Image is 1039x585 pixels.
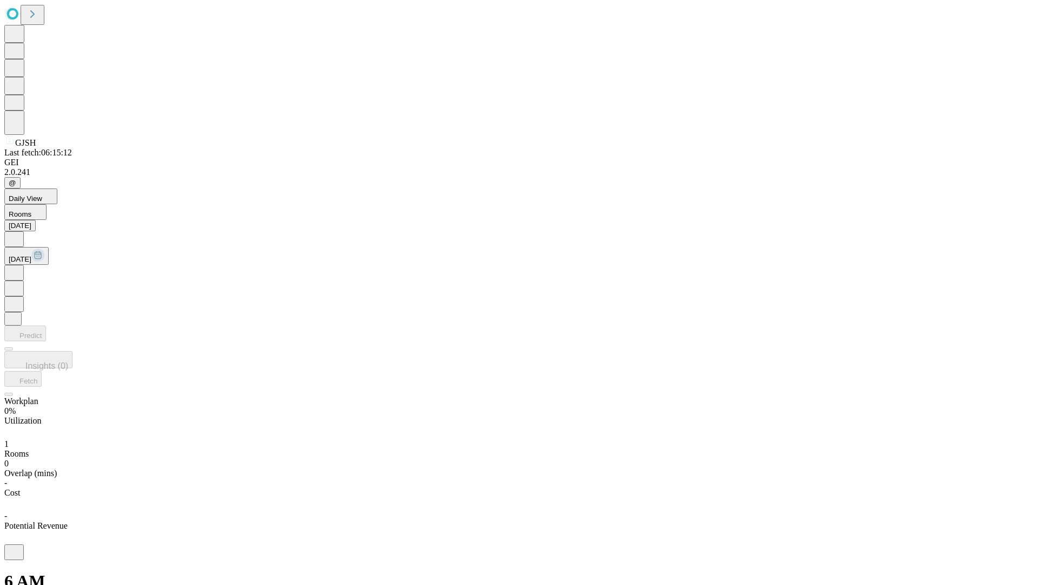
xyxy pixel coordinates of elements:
span: - [4,511,7,521]
span: Workplan [4,396,38,406]
button: @ [4,177,21,188]
span: Insights (0) [25,361,68,370]
span: Rooms [4,449,29,458]
span: Daily View [9,194,42,203]
span: @ [9,179,16,187]
span: [DATE] [9,255,31,263]
span: Last fetch: 06:15:12 [4,148,72,157]
span: Potential Revenue [4,521,68,530]
span: Utilization [4,416,41,425]
span: Cost [4,488,20,497]
span: Overlap (mins) [4,469,57,478]
span: 1 [4,439,9,448]
button: [DATE] [4,220,36,231]
span: 0 [4,459,9,468]
div: 2.0.241 [4,167,1035,177]
span: GJSH [15,138,36,147]
button: Daily View [4,188,57,204]
button: Rooms [4,204,47,220]
span: 0% [4,406,16,415]
span: Rooms [9,210,31,218]
button: Predict [4,326,46,341]
div: GEI [4,158,1035,167]
span: - [4,478,7,487]
button: Fetch [4,371,42,387]
button: Insights (0) [4,351,73,368]
button: [DATE] [4,247,49,265]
